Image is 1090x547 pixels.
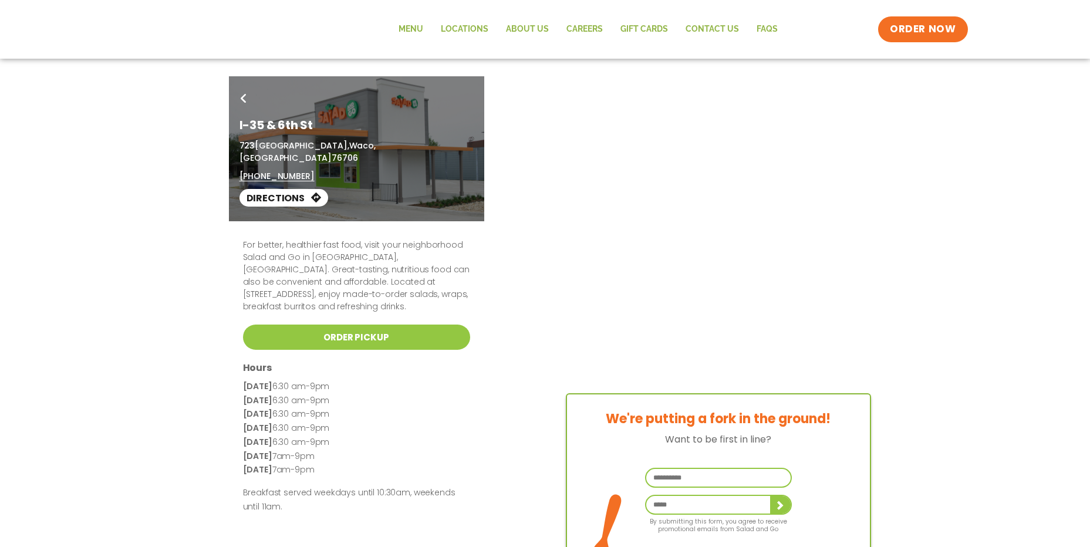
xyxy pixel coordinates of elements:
a: ORDER NOW [878,16,967,42]
span: 76706 [332,152,357,164]
a: FAQs [748,16,787,43]
strong: [DATE] [243,450,272,462]
strong: [DATE] [243,436,272,448]
span: ORDER NOW [890,22,956,36]
p: By submitting this form, you agree to receive promotional emails from Salad and Go [645,515,792,533]
span: 723 [239,140,255,151]
p: 6:30 am-9pm [243,380,470,394]
a: Directions [239,189,328,207]
nav: Menu [390,16,787,43]
a: About Us [497,16,558,43]
p: Want to be first in line? [567,432,870,447]
a: Menu [390,16,432,43]
a: Contact Us [677,16,748,43]
strong: [DATE] [243,408,272,420]
p: Breakfast served weekdays until 10:30am, weekends until 11am. [243,486,470,514]
p: 6:30 am-9pm [243,435,470,450]
a: Order Pickup [243,325,470,350]
h3: We're putting a fork in the ground! [567,412,870,426]
strong: [DATE] [243,422,272,434]
p: 6:30 am-9pm [243,394,470,408]
a: Locations [432,16,497,43]
strong: [DATE] [243,380,272,392]
p: 7am-9pm [243,463,470,477]
span: [GEOGRAPHIC_DATA], [255,140,349,151]
p: 7am-9pm [243,450,470,464]
a: GIFT CARDS [612,16,677,43]
p: 6:30 am-9pm [243,421,470,435]
img: new-SAG-logo-768×292 [123,6,299,53]
h3: Hours [243,362,470,374]
strong: [DATE] [243,394,272,406]
a: Careers [558,16,612,43]
strong: [DATE] [243,464,272,475]
span: [GEOGRAPHIC_DATA] [239,152,332,164]
span: Waco, [349,140,376,151]
a: [PHONE_NUMBER] [239,170,315,183]
h1: I-35 & 6th St [239,116,474,134]
p: 6:30 am-9pm [243,407,470,421]
p: For better, healthier fast food, visit your neighborhood Salad and Go in [GEOGRAPHIC_DATA], [GEOG... [243,239,470,313]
